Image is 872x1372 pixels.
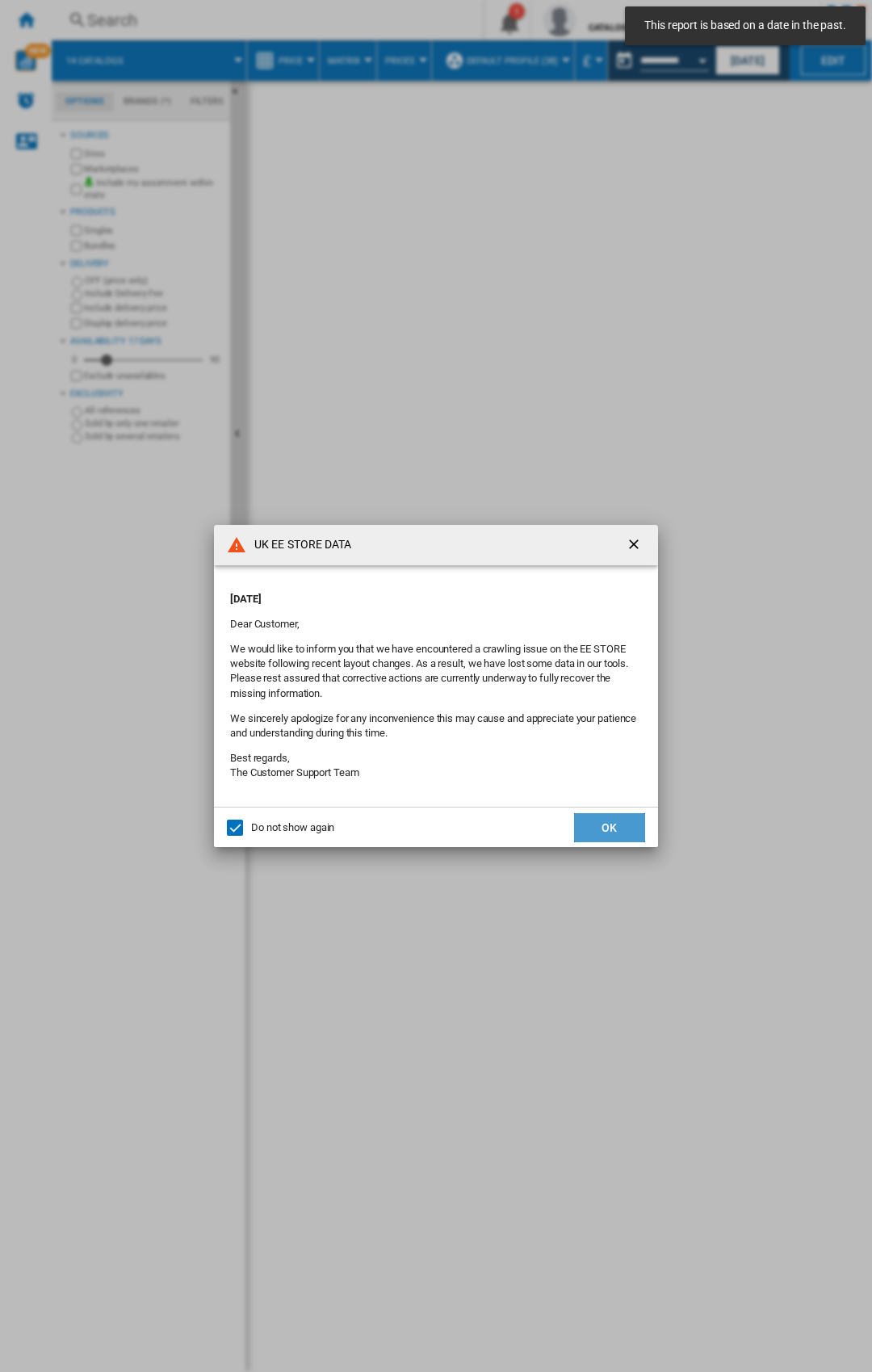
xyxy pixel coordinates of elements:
[230,711,642,741] p: We sincerely apologize for any inconvenience this may cause and appreciate your patience and unde...
[639,18,851,34] span: This report is based on a date in the past.
[230,751,642,780] p: Best regards, The Customer Support Team
[626,536,645,556] ng-md-icon: getI18NText('BUTTONS.CLOSE_DIALOG')
[230,642,642,701] p: We would like to inform you that we have encountered a crawling issue on the EE STORE website fol...
[230,617,642,631] p: Dear Customer,
[227,820,334,836] md-checkbox: Do not show again
[251,820,334,835] div: Do not show again
[574,813,645,842] button: OK
[619,529,652,561] button: getI18NText('BUTTONS.CLOSE_DIALOG')
[230,593,261,605] strong: [DATE]
[246,537,352,553] h4: UK EE STORE DATA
